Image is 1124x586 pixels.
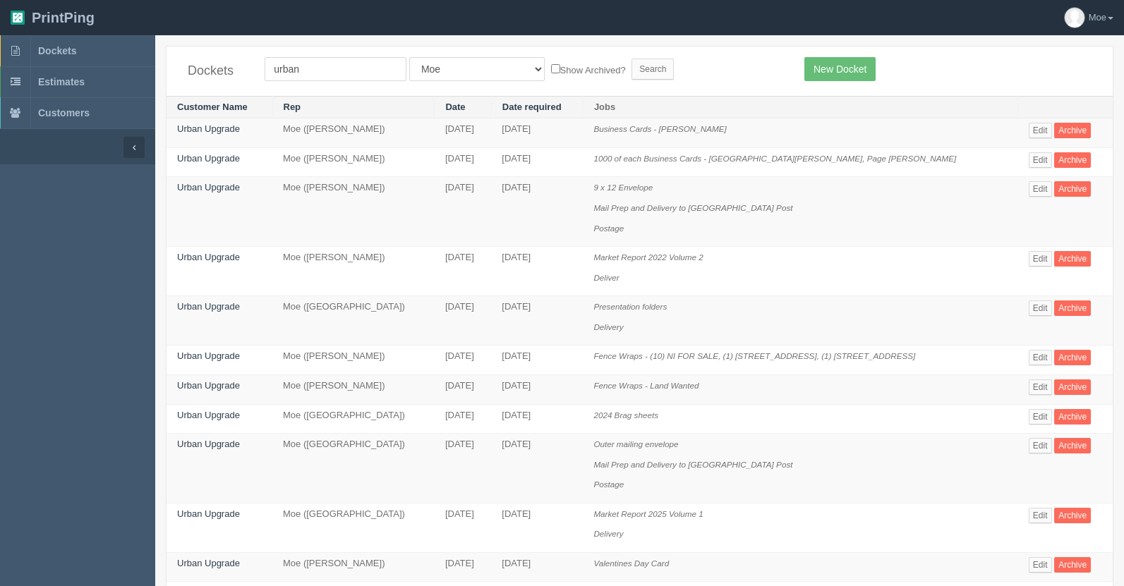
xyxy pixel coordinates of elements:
td: Moe ([PERSON_NAME]) [272,346,435,375]
th: Jobs [583,96,1017,118]
td: Moe ([GEOGRAPHIC_DATA]) [272,503,435,552]
a: Urban Upgrade [177,558,240,568]
a: Edit [1029,379,1052,395]
a: Urban Upgrade [177,182,240,193]
a: Archive [1054,508,1091,523]
td: [DATE] [435,177,491,247]
a: Archive [1054,350,1091,365]
i: 9 x 12 Envelope [593,183,653,192]
td: [DATE] [491,434,583,503]
img: logo-3e63b451c926e2ac314895c53de4908e5d424f24456219fb08d385ab2e579770.png [11,11,25,25]
i: Presentation folders [593,302,667,311]
td: [DATE] [435,296,491,346]
a: Edit [1029,251,1052,267]
td: Moe ([PERSON_NAME]) [272,247,435,296]
td: [DATE] [435,503,491,552]
input: Show Archived? [551,64,560,73]
a: Urban Upgrade [177,252,240,262]
a: Rep [284,102,301,112]
a: Archive [1054,557,1091,573]
input: Search [632,59,674,80]
td: [DATE] [435,374,491,404]
i: Valentines Day Card [593,558,669,568]
a: Edit [1029,300,1052,316]
i: Mail Prep and Delivery to [GEOGRAPHIC_DATA] Post [593,203,792,212]
td: [DATE] [491,346,583,375]
td: [DATE] [491,374,583,404]
a: Archive [1054,152,1091,168]
a: Edit [1029,350,1052,365]
td: [DATE] [435,118,491,148]
a: Urban Upgrade [177,301,240,312]
a: Edit [1029,438,1052,453]
a: Edit [1029,152,1052,168]
td: Moe ([PERSON_NAME]) [272,147,435,177]
i: Postage [593,480,624,489]
span: Customers [38,107,90,118]
a: Date [445,102,465,112]
a: Urban Upgrade [177,153,240,164]
i: 1000 of each Business Cards - [GEOGRAPHIC_DATA][PERSON_NAME], Page [PERSON_NAME] [593,154,956,163]
i: Delivery [593,529,623,538]
td: [DATE] [435,552,491,582]
i: Postage [593,224,624,233]
a: Urban Upgrade [177,350,240,361]
td: [DATE] [491,552,583,582]
td: [DATE] [435,404,491,434]
td: [DATE] [491,147,583,177]
a: Archive [1054,181,1091,197]
td: Moe ([PERSON_NAME]) [272,177,435,247]
a: Edit [1029,557,1052,573]
a: Archive [1054,379,1091,395]
h4: Dockets [188,64,243,78]
i: Mail Prep and Delivery to [GEOGRAPHIC_DATA] Post [593,460,792,469]
a: Urban Upgrade [177,508,240,519]
i: Market Report 2022 Volume 2 [593,252,703,262]
span: Estimates [38,76,85,87]
a: Urban Upgrade [177,380,240,391]
i: Market Report 2025 Volume 1 [593,509,703,518]
a: Archive [1054,409,1091,425]
i: Delivery [593,322,623,331]
td: [DATE] [491,177,583,247]
td: Moe ([GEOGRAPHIC_DATA]) [272,434,435,503]
td: [DATE] [491,118,583,148]
td: Moe ([GEOGRAPHIC_DATA]) [272,296,435,346]
i: Outer mailing envelope [593,439,678,448]
td: [DATE] [491,247,583,296]
a: Urban Upgrade [177,123,240,134]
td: [DATE] [491,503,583,552]
a: Edit [1029,123,1052,138]
i: Deliver [593,273,619,282]
a: Customer Name [177,102,248,112]
a: Archive [1054,251,1091,267]
a: Archive [1054,300,1091,316]
span: Dockets [38,45,76,56]
a: Date required [502,102,562,112]
td: [DATE] [435,147,491,177]
td: Moe ([PERSON_NAME]) [272,118,435,148]
i: Fence Wraps - Land Wanted [593,381,699,390]
i: 2024 Brag sheets [593,410,658,420]
label: Show Archived? [551,61,626,78]
a: Archive [1054,123,1091,138]
td: [DATE] [491,404,583,434]
td: Moe ([GEOGRAPHIC_DATA]) [272,404,435,434]
td: [DATE] [435,247,491,296]
a: Urban Upgrade [177,439,240,449]
td: [DATE] [491,296,583,346]
a: New Docket [804,57,876,81]
a: Archive [1054,438,1091,453]
a: Edit [1029,409,1052,425]
a: Edit [1029,508,1052,523]
a: Urban Upgrade [177,410,240,420]
td: Moe ([PERSON_NAME]) [272,374,435,404]
td: [DATE] [435,434,491,503]
input: Customer Name [265,57,406,81]
i: Business Cards - [PERSON_NAME] [593,124,726,133]
td: [DATE] [435,346,491,375]
img: avatar_default-7531ab5dedf162e01f1e0bb0964e6a185e93c5c22dfe317fb01d7f8cd2b1632c.jpg [1065,8,1084,28]
i: Fence Wraps - (10) NI FOR SALE, (1) [STREET_ADDRESS], (1) [STREET_ADDRESS] [593,351,915,360]
td: Moe ([PERSON_NAME]) [272,552,435,582]
a: Edit [1029,181,1052,197]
